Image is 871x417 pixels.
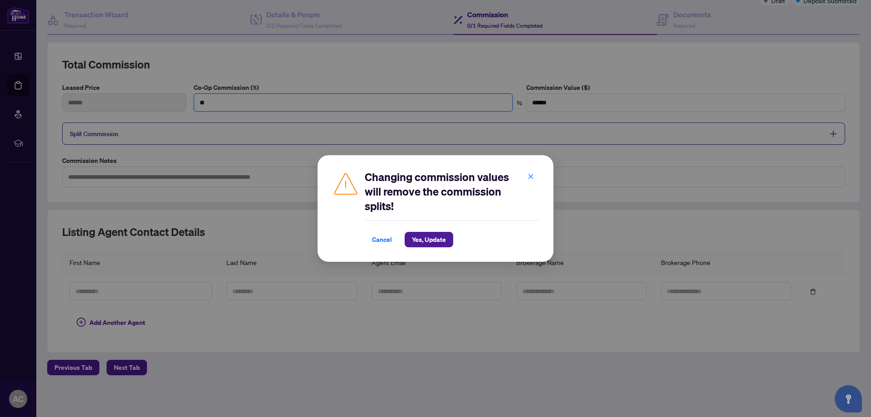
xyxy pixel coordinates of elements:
button: Yes, Update [405,232,453,247]
span: Cancel [372,232,392,247]
span: Yes, Update [412,232,446,247]
button: Open asap [835,385,862,412]
h2: Changing commission values will remove the commission splits! [365,170,539,213]
img: Caution Icon [332,170,359,197]
span: close [528,173,534,180]
button: Cancel [365,232,399,247]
